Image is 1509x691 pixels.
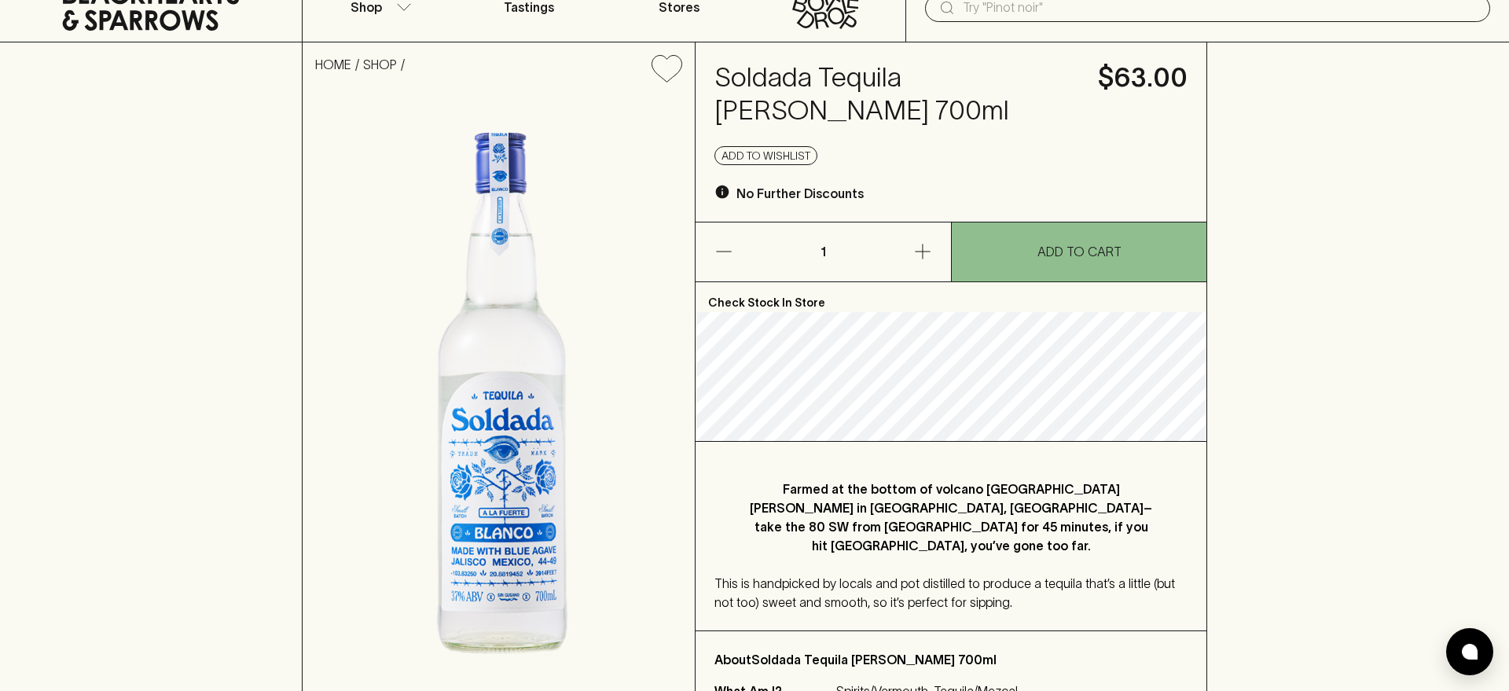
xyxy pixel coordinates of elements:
p: ADD TO CART [1037,242,1122,261]
p: 1 [805,222,843,281]
p: About Soldada Tequila [PERSON_NAME] 700ml [714,650,1188,669]
p: Check Stock In Store [696,282,1206,312]
span: This is handpicked by locals and pot distilled to produce a tequila that’s a little (but not too)... [714,576,1175,609]
h4: $63.00 [1098,61,1188,94]
a: HOME [315,57,351,72]
p: Farmed at the bottom of volcano [GEOGRAPHIC_DATA][PERSON_NAME] in [GEOGRAPHIC_DATA], [GEOGRAPHIC_... [746,480,1156,555]
button: ADD TO CART [952,222,1206,281]
img: bubble-icon [1462,644,1478,660]
a: SHOP [363,57,397,72]
p: No Further Discounts [736,184,864,203]
button: Add to wishlist [645,49,688,89]
button: Add to wishlist [714,146,817,165]
h4: Soldada Tequila [PERSON_NAME] 700ml [714,61,1079,127]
